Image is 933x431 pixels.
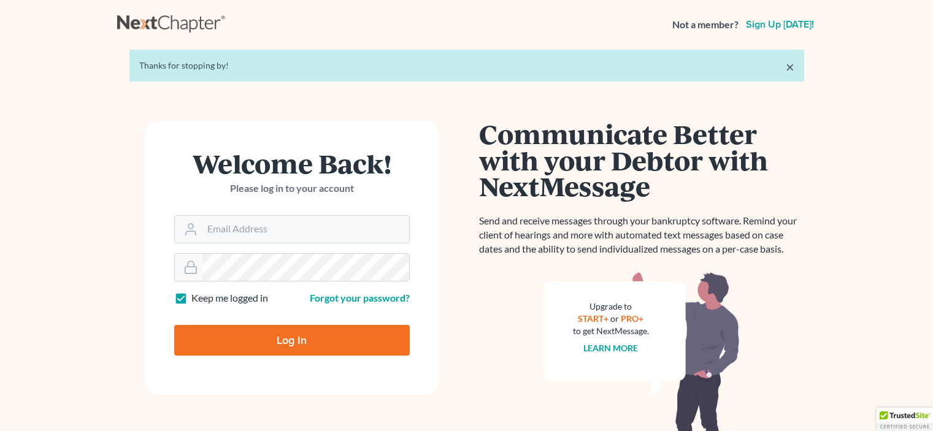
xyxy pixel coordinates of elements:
[191,291,268,305] label: Keep me logged in
[877,408,933,431] div: TrustedSite Certified
[174,181,410,196] p: Please log in to your account
[139,59,794,72] div: Thanks for stopping by!
[573,300,649,313] div: Upgrade to
[202,216,409,243] input: Email Address
[479,121,804,199] h1: Communicate Better with your Debtor with NextMessage
[610,313,619,324] span: or
[174,150,410,177] h1: Welcome Back!
[743,20,816,29] a: Sign up [DATE]!
[479,214,804,256] p: Send and receive messages through your bankruptcy software. Remind your client of hearings and mo...
[621,313,643,324] a: PRO+
[786,59,794,74] a: ×
[174,325,410,356] input: Log In
[310,292,410,303] a: Forgot your password?
[672,18,739,32] strong: Not a member?
[573,325,649,337] div: to get NextMessage.
[583,343,638,353] a: Learn more
[578,313,609,324] a: START+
